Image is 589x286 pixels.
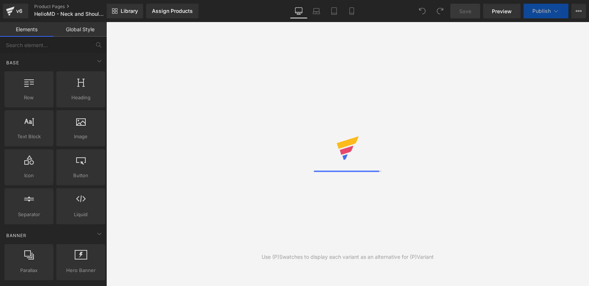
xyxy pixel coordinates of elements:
span: Text Block [7,133,51,140]
span: Liquid [58,211,103,218]
span: Separator [7,211,51,218]
span: Base [6,59,20,66]
span: Banner [6,232,27,239]
span: HelioMD - Neck and Shoulder Shiatsu Massager [34,11,105,17]
button: More [571,4,586,18]
button: Undo [415,4,430,18]
a: Tablet [325,4,343,18]
button: Redo [433,4,447,18]
span: Preview [492,7,512,15]
a: Global Style [53,22,107,37]
a: New Library [107,4,143,18]
a: Preview [483,4,521,18]
span: Heading [58,94,103,101]
span: Save [459,7,471,15]
a: Mobile [343,4,361,18]
span: Icon [7,172,51,179]
div: Assign Products [152,8,193,14]
span: Library [121,8,138,14]
a: Desktop [290,4,308,18]
span: Image [58,133,103,140]
span: Hero Banner [58,267,103,274]
a: Laptop [308,4,325,18]
div: Use (P)Swatches to display each variant as an alternative for (P)Variant [262,253,434,261]
span: Row [7,94,51,101]
span: Publish [532,8,551,14]
a: Product Pages [34,4,119,10]
span: Parallax [7,267,51,274]
a: v6 [3,4,28,18]
button: Publish [524,4,568,18]
span: Button [58,172,103,179]
div: v6 [15,6,24,16]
